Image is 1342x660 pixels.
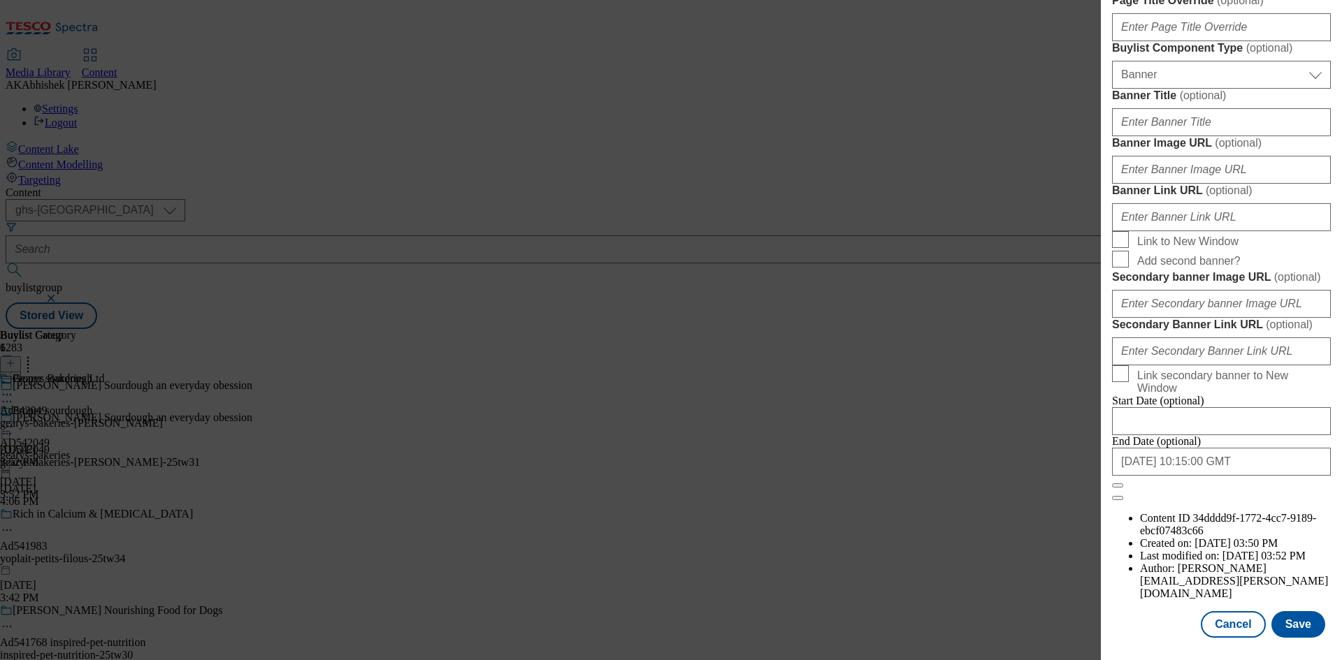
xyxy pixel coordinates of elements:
label: Buylist Component Type [1112,41,1331,55]
span: [PERSON_NAME][EMAIL_ADDRESS][PERSON_NAME][DOMAIN_NAME] [1140,562,1328,599]
label: Banner Image URL [1112,136,1331,150]
input: Enter Secondary banner Image URL [1112,290,1331,318]
span: Add second banner? [1137,255,1241,267]
button: Save [1271,611,1325,638]
li: Created on: [1140,537,1331,550]
span: ( optional ) [1266,318,1313,330]
input: Enter Date [1112,407,1331,435]
span: ( optional ) [1180,89,1227,101]
span: ( optional ) [1246,42,1293,54]
label: Secondary banner Image URL [1112,270,1331,284]
input: Enter Banner Link URL [1112,203,1331,231]
label: Banner Title [1112,89,1331,103]
li: Last modified on: [1140,550,1331,562]
span: Link secondary banner to New Window [1137,369,1325,395]
input: Enter Date [1112,448,1331,476]
label: Banner Link URL [1112,184,1331,198]
label: Secondary Banner Link URL [1112,318,1331,332]
span: ( optional ) [1274,271,1321,283]
button: Close [1112,483,1123,487]
input: Enter Page Title Override [1112,13,1331,41]
span: ( optional ) [1206,184,1253,196]
input: Enter Banner Title [1112,108,1331,136]
span: Link to New Window [1137,235,1239,248]
span: End Date (optional) [1112,435,1201,447]
button: Cancel [1201,611,1265,638]
li: Content ID [1140,512,1331,537]
input: Enter Secondary Banner Link URL [1112,337,1331,365]
span: Start Date (optional) [1112,395,1204,406]
input: Enter Banner Image URL [1112,156,1331,184]
li: Author: [1140,562,1331,600]
span: [DATE] 03:50 PM [1195,537,1278,549]
span: 34dddd9f-1772-4cc7-9189-ebcf07483c66 [1140,512,1316,536]
span: ( optional ) [1215,137,1262,149]
span: [DATE] 03:52 PM [1222,550,1306,562]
